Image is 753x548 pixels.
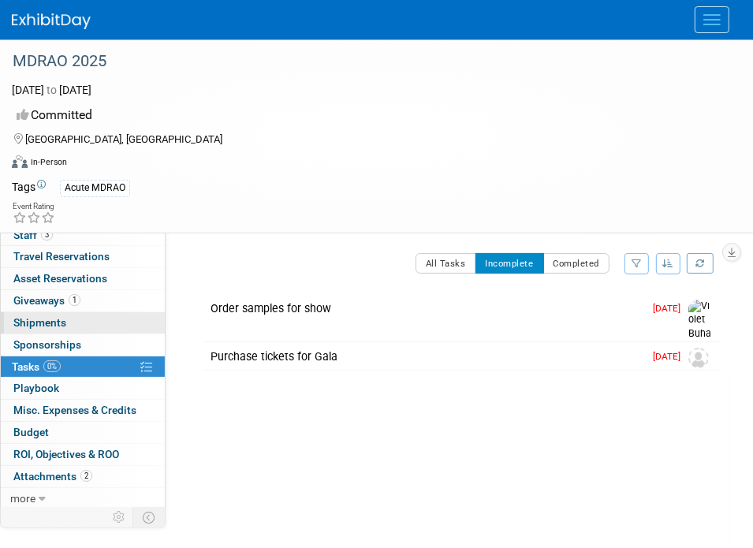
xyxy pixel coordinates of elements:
span: Staff [13,229,53,241]
span: Giveaways [13,294,80,307]
button: Menu [695,6,729,33]
div: Event Format [12,153,733,177]
a: Misc. Expenses & Credits [1,400,165,421]
a: Budget [1,422,165,443]
td: Personalize Event Tab Strip [106,507,133,527]
span: [DATE] [653,351,688,362]
div: In-Person [30,156,67,168]
span: Asset Reservations [13,272,107,285]
span: Budget [13,426,49,438]
img: Unassigned [688,348,709,368]
img: ExhibitDay [12,13,91,29]
span: ROI, Objectives & ROO [13,448,119,460]
span: Sponsorships [13,338,81,351]
td: Tags [12,179,46,197]
a: Playbook [1,378,165,399]
span: 2 [80,470,92,482]
div: Event Rating [13,203,55,211]
span: 3 [41,229,53,240]
button: All Tasks [416,253,476,274]
button: Incomplete [475,253,544,274]
img: Format-Inperson.png [12,155,28,168]
img: Violet Buha [688,300,712,341]
td: Toggle Event Tabs [133,507,166,527]
a: Staff3 [1,225,165,246]
span: [DATE] [DATE] [12,84,91,96]
span: Tasks [12,360,61,373]
a: Attachments2 [1,466,165,487]
span: 1 [69,294,80,306]
a: Sponsorships [1,334,165,356]
div: Purchase tickets for Gala [203,343,643,370]
span: 0% [43,360,61,372]
a: Refresh [687,253,714,274]
button: Completed [543,253,610,274]
a: more [1,488,165,509]
span: [GEOGRAPHIC_DATA], [GEOGRAPHIC_DATA] [25,133,222,145]
span: Shipments [13,316,66,329]
a: Tasks0% [1,356,165,378]
span: more [10,492,35,505]
span: Travel Reservations [13,250,110,263]
span: [DATE] [653,303,688,314]
div: Committed [12,102,721,129]
a: ROI, Objectives & ROO [1,444,165,465]
a: Shipments [1,312,165,334]
div: Order samples for show [203,295,643,322]
span: Misc. Expenses & Credits [13,404,136,416]
div: Acute MDRAO [60,180,130,196]
span: Attachments [13,470,92,483]
a: Asset Reservations [1,268,165,289]
span: Playbook [13,382,59,394]
a: Travel Reservations [1,246,165,267]
span: to [44,84,59,96]
div: MDRAO 2025 [7,47,721,76]
a: Giveaways1 [1,290,165,311]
